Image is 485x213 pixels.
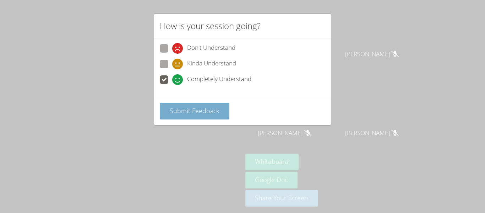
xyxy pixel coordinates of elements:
[187,59,236,69] span: Kinda Understand
[187,43,235,54] span: Don't Understand
[160,103,229,119] button: Submit Feedback
[160,20,261,32] h2: How is your session going?
[170,106,219,115] span: Submit Feedback
[187,74,251,85] span: Completely Understand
